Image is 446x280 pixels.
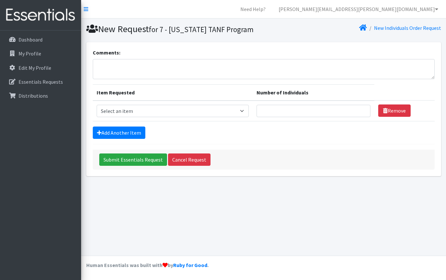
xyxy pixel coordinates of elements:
[3,4,78,26] img: HumanEssentials
[99,153,167,166] input: Submit Essentials Request
[235,3,271,16] a: Need Help?
[273,3,443,16] a: [PERSON_NAME][EMAIL_ADDRESS][PERSON_NAME][DOMAIN_NAME]
[3,89,78,102] a: Distributions
[378,104,411,117] a: Remove
[18,36,42,43] p: Dashboard
[3,47,78,60] a: My Profile
[18,79,63,85] p: Essentials Requests
[93,127,145,139] a: Add Another Item
[18,92,48,99] p: Distributions
[18,65,51,71] p: Edit My Profile
[253,84,374,101] th: Number of Individuals
[86,23,261,35] h1: New Request
[374,25,441,31] a: New Individuals Order Request
[3,75,78,88] a: Essentials Requests
[173,262,207,268] a: Ruby for Good
[93,84,253,101] th: Item Requested
[86,262,209,268] strong: Human Essentials was built with by .
[18,50,41,57] p: My Profile
[3,61,78,74] a: Edit My Profile
[168,153,211,166] a: Cancel Request
[93,49,120,56] label: Comments:
[149,25,254,34] small: for 7 - [US_STATE] TANF Program
[3,33,78,46] a: Dashboard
